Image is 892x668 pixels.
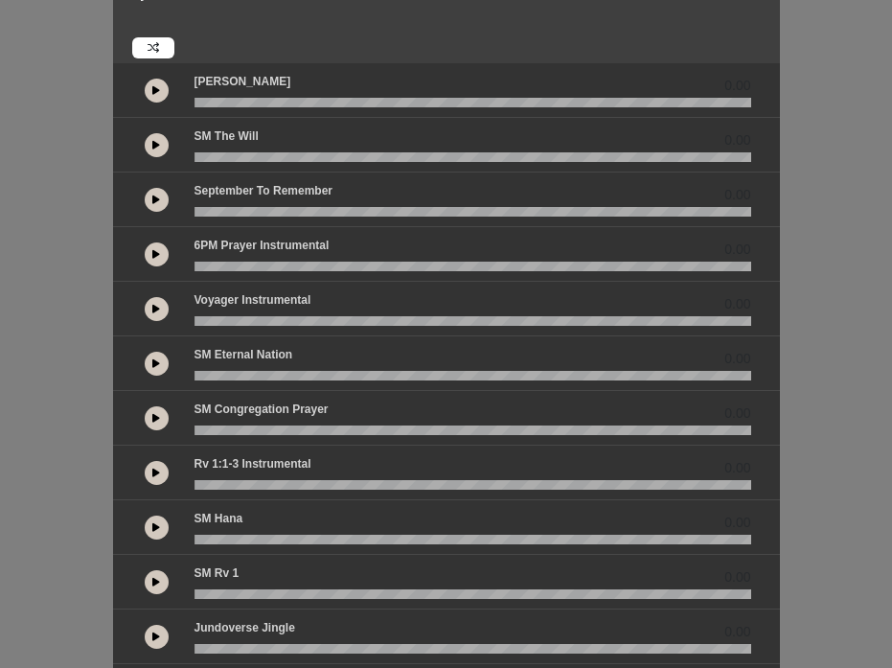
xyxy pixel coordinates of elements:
p: [PERSON_NAME] [194,73,291,90]
span: 0.00 [724,403,750,424]
span: 0.00 [724,130,750,150]
p: SM Hana [194,510,243,527]
span: 0.00 [724,513,750,533]
p: Rv 1:1-3 Instrumental [194,455,311,472]
span: 0.00 [724,567,750,587]
span: 0.00 [724,76,750,96]
p: Voyager Instrumental [194,291,311,309]
span: 0.00 [724,349,750,369]
span: 0.00 [724,240,750,260]
p: September to Remember [194,182,333,199]
p: 6PM Prayer Instrumental [194,237,330,254]
p: SM Eternal Nation [194,346,293,363]
p: SM The Will [194,127,259,145]
p: Jundoverse Jingle [194,619,295,636]
span: 0.00 [724,622,750,642]
span: 0.00 [724,458,750,478]
span: 0.00 [724,185,750,205]
p: SM Congregation Prayer [194,401,329,418]
p: SM Rv 1 [194,564,240,582]
span: 0.00 [724,294,750,314]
